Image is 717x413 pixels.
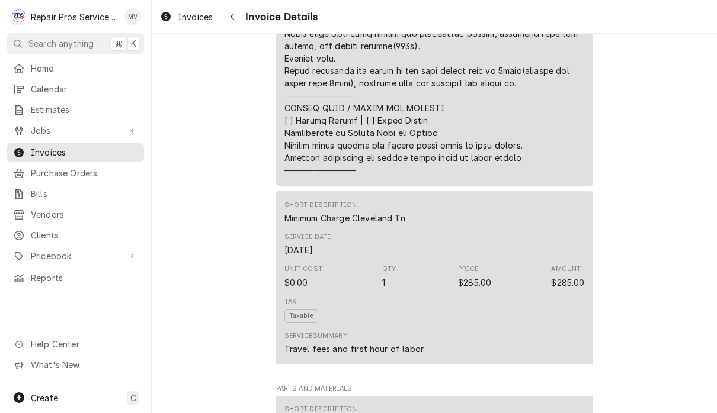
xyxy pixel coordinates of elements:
[284,201,405,224] div: Short Description
[7,205,144,224] a: Vendors
[276,191,593,364] div: Line Item
[242,9,317,25] span: Invoice Details
[7,143,144,162] a: Invoices
[284,201,357,210] div: Short Description
[284,264,322,288] div: Cost
[284,343,425,355] div: Travel fees and first hour of labor.
[31,62,138,75] span: Home
[7,355,144,375] a: Go to What's New
[31,250,120,262] span: Pricebook
[31,359,137,371] span: What's New
[458,264,491,288] div: Price
[7,268,144,288] a: Reports
[31,338,137,350] span: Help Center
[124,8,141,25] div: Mindy Volker's Avatar
[28,37,94,50] span: Search anything
[382,264,398,274] div: Qty.
[551,276,584,289] div: Amount
[458,276,491,289] div: Price
[284,233,331,256] div: Service Date
[31,83,138,95] span: Calendar
[7,163,144,183] a: Purchase Orders
[284,212,405,224] div: Short Description
[31,208,138,221] span: Vendors
[31,11,118,23] div: Repair Pros Services Inc
[7,59,144,78] a: Home
[11,8,27,25] div: R
[7,246,144,266] a: Go to Pricebook
[11,8,27,25] div: Repair Pros Services Inc's Avatar
[7,100,144,120] a: Estimates
[31,124,120,137] span: Jobs
[284,331,347,341] div: Service Summary
[31,167,138,179] span: Purchase Orders
[551,264,584,288] div: Amount
[155,7,217,27] a: Invoices
[7,121,144,140] a: Go to Jobs
[124,8,141,25] div: MV
[284,244,313,256] div: Service Date
[7,334,144,354] a: Go to Help Center
[284,309,318,323] span: Taxable
[31,229,138,241] span: Clients
[130,392,136,404] span: C
[7,33,144,54] button: Search anything⌘K
[7,184,144,204] a: Bills
[458,264,478,274] div: Price
[551,264,581,274] div: Amount
[284,233,331,242] div: Service Date
[7,79,144,99] a: Calendar
[284,276,308,289] div: Cost
[131,37,136,50] span: K
[31,104,138,116] span: Estimates
[223,7,242,26] button: Navigate back
[31,393,58,403] span: Create
[31,272,138,284] span: Reports
[178,11,213,23] span: Invoices
[31,188,138,200] span: Bills
[382,276,385,289] div: Quantity
[284,264,322,274] div: Unit Cost
[284,297,296,306] div: Tax
[114,37,123,50] span: ⌘
[276,384,593,393] span: Parts and Materials
[31,146,138,159] span: Invoices
[382,264,398,288] div: Quantity
[7,225,144,245] a: Clients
